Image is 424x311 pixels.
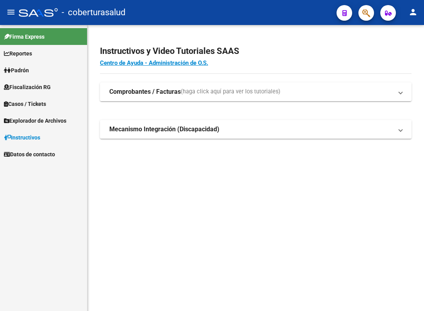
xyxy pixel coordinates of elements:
[408,7,418,17] mat-icon: person
[397,284,416,303] iframe: Intercom live chat
[4,66,29,75] span: Padrón
[100,82,412,101] mat-expansion-panel-header: Comprobantes / Facturas(haga click aquí para ver los tutoriales)
[4,150,55,159] span: Datos de contacto
[109,88,181,96] strong: Comprobantes / Facturas
[4,32,45,41] span: Firma Express
[100,120,412,139] mat-expansion-panel-header: Mecanismo Integración (Discapacidad)
[4,100,46,108] span: Casos / Tickets
[181,88,280,96] span: (haga click aquí para ver los tutoriales)
[100,59,208,66] a: Centro de Ayuda - Administración de O.S.
[4,49,32,58] span: Reportes
[62,4,125,21] span: - coberturasalud
[109,125,219,134] strong: Mecanismo Integración (Discapacidad)
[4,133,40,142] span: Instructivos
[6,7,16,17] mat-icon: menu
[4,116,66,125] span: Explorador de Archivos
[4,83,51,91] span: Fiscalización RG
[100,44,412,59] h2: Instructivos y Video Tutoriales SAAS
